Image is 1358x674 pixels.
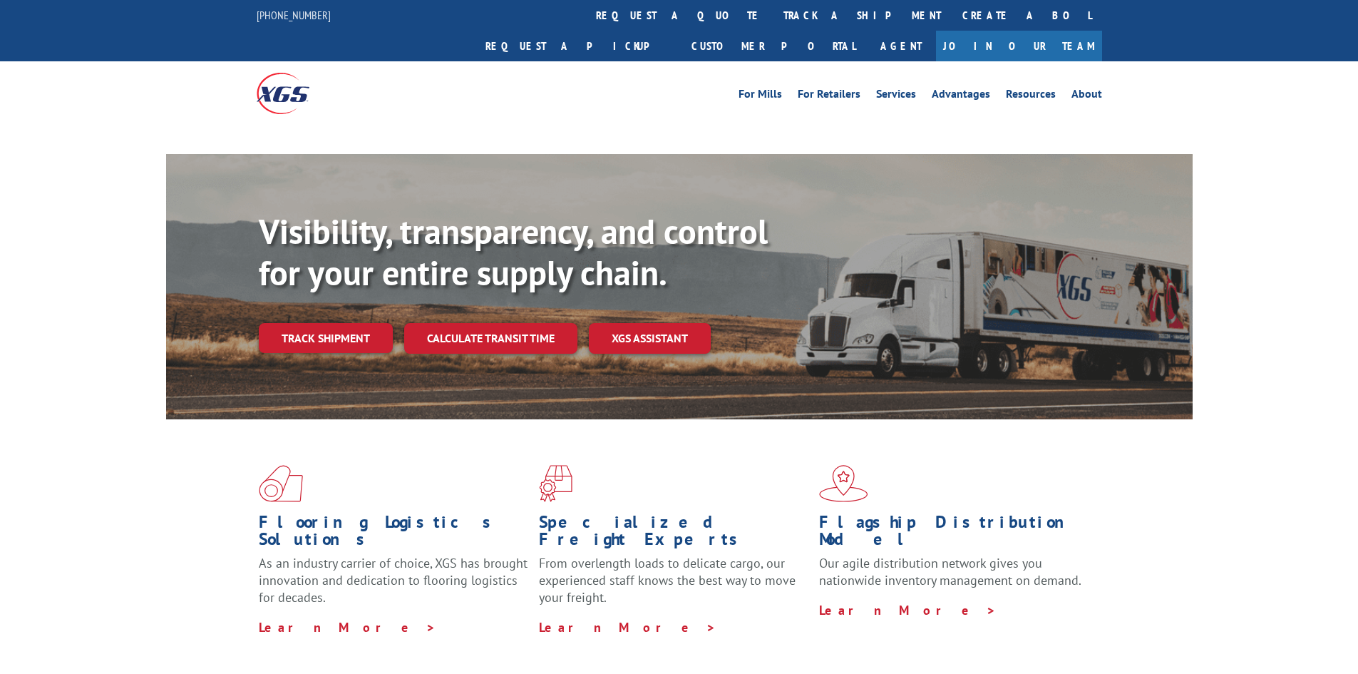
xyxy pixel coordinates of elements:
a: Track shipment [259,323,393,353]
a: Advantages [932,88,990,104]
a: [PHONE_NUMBER] [257,8,331,22]
span: As an industry carrier of choice, XGS has brought innovation and dedication to flooring logistics... [259,555,528,606]
a: For Retailers [798,88,860,104]
a: Learn More > [539,619,716,635]
h1: Flooring Logistics Solutions [259,514,528,555]
a: Customer Portal [681,31,866,61]
img: xgs-icon-flagship-distribution-model-red [819,465,868,502]
img: xgs-icon-total-supply-chain-intelligence-red [259,465,303,502]
a: Learn More > [819,602,997,618]
b: Visibility, transparency, and control for your entire supply chain. [259,209,768,295]
a: Learn More > [259,619,436,635]
img: xgs-icon-focused-on-flooring-red [539,465,572,502]
a: Agent [866,31,936,61]
a: Calculate transit time [404,323,577,354]
a: About [1071,88,1102,104]
p: From overlength loads to delicate cargo, our experienced staff knows the best way to move your fr... [539,555,808,618]
a: Join Our Team [936,31,1102,61]
a: For Mills [739,88,782,104]
span: Our agile distribution network gives you nationwide inventory management on demand. [819,555,1081,588]
h1: Flagship Distribution Model [819,514,1089,555]
h1: Specialized Freight Experts [539,514,808,555]
a: Resources [1006,88,1056,104]
a: Request a pickup [475,31,681,61]
a: XGS ASSISTANT [589,323,711,354]
a: Services [876,88,916,104]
